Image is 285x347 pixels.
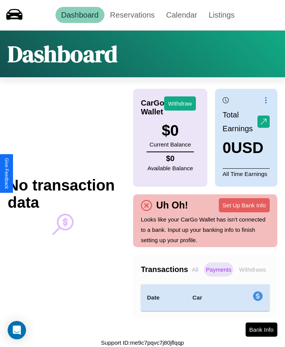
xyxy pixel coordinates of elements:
h4: Transactions [141,265,188,274]
a: Dashboard [55,7,104,23]
h3: 0 USD [223,139,270,156]
h4: Date [147,293,180,302]
p: All Time Earnings [223,168,270,179]
h4: $ 0 [148,154,193,163]
a: Reservations [104,7,161,23]
p: Withdraws [237,262,268,277]
a: Calendar [160,7,203,23]
button: Set Up Bank Info [219,198,270,212]
p: Looks like your CarGo Wallet has isn't connected to a bank. Input up your banking info to finish ... [141,214,270,245]
button: Bank Info [246,323,277,337]
div: Give Feedback [4,158,9,189]
p: Total Earnings [223,108,257,135]
table: simple table [141,284,270,311]
p: Available Balance [148,163,193,173]
h1: Dashboard [8,38,117,70]
h4: CarGo Wallet [141,99,164,116]
div: Open Intercom Messenger [8,321,26,339]
p: All [190,262,200,277]
h4: Uh Oh! [152,200,192,211]
h3: $ 0 [150,122,191,139]
p: Current Balance [150,139,191,150]
a: Listings [203,7,240,23]
h2: No transaction data [8,177,118,211]
p: Payments [204,262,233,277]
h4: Car [192,293,220,302]
button: Withdraw [164,96,196,111]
